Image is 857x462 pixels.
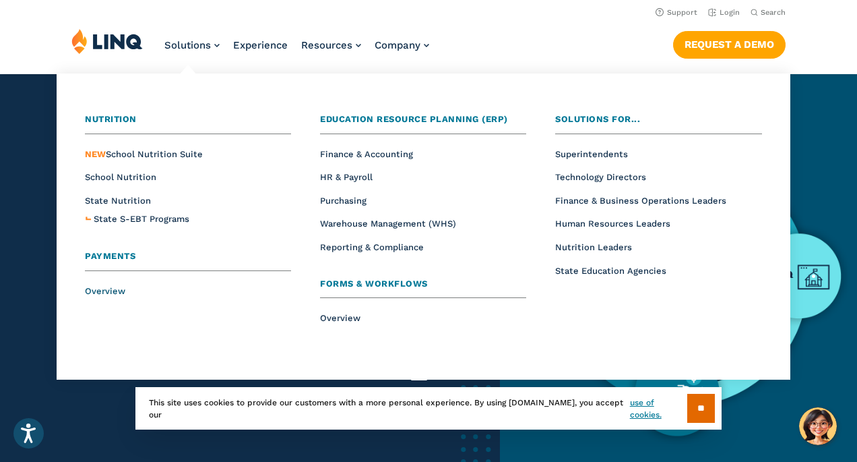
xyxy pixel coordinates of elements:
[555,196,726,206] a: Finance & Business Operations Leaders
[673,28,786,58] nav: Button Navigation
[799,407,837,445] button: Hello, have a question? Let’s chat.
[751,7,786,18] button: Open Search Bar
[164,39,220,51] a: Solutions
[555,149,628,159] a: Superintendents
[85,149,203,159] a: NEWSchool Nutrition Suite
[85,250,291,271] a: Payments
[320,279,428,289] span: Forms & Workflows
[85,113,291,134] a: Nutrition
[320,277,526,299] a: Forms & Workflows
[375,39,420,51] span: Company
[320,113,526,134] a: Education Resource Planning (ERP)
[85,149,106,159] span: NEW
[85,172,156,182] a: School Nutrition
[320,149,413,159] a: Finance & Accounting
[555,219,670,229] a: Human Resources Leaders
[555,113,761,134] a: Solutions for...
[233,39,288,51] a: Experience
[555,172,646,182] a: Technology Directors
[708,8,740,17] a: Login
[320,172,373,182] a: HR & Payroll
[85,114,137,124] span: Nutrition
[555,242,632,252] a: Nutrition Leaders
[85,196,151,206] a: State Nutrition
[85,251,135,261] span: Payments
[301,39,361,51] a: Resources
[85,286,125,296] a: Overview
[673,31,786,58] a: Request a Demo
[320,242,424,252] a: Reporting & Compliance
[375,39,429,51] a: Company
[164,28,429,73] nav: Primary Navigation
[555,266,666,276] a: State Education Agencies
[71,28,143,54] img: LINQ | K‑12 Software
[85,149,203,159] span: School Nutrition Suite
[656,8,697,17] a: Support
[630,397,687,421] a: use of cookies.
[320,219,456,229] a: Warehouse Management (WHS)
[320,114,508,124] span: Education Resource Planning (ERP)
[301,39,352,51] span: Resources
[135,387,722,430] div: This site uses cookies to provide our customers with a more personal experience. By using [DOMAIN...
[320,196,367,206] a: Purchasing
[94,212,189,227] a: State S-EBT Programs
[164,39,211,51] span: Solutions
[761,8,786,17] span: Search
[555,114,640,124] span: Solutions for...
[94,214,189,224] span: State S-EBT Programs
[320,313,360,323] a: Overview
